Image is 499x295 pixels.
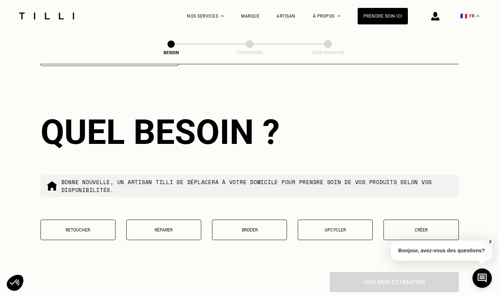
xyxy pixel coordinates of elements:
[212,220,287,240] button: Broder
[126,220,201,240] button: Réparer
[383,220,458,240] button: Créer
[298,220,373,240] button: Upcycler
[358,8,408,24] a: Prendre soin ici
[387,228,455,233] p: Créer
[391,240,492,261] p: Bonjour, avez-vous des questions?
[277,14,296,19] a: Artisan
[302,228,369,233] p: Upcycler
[41,112,459,152] div: Quel besoin ?
[431,12,439,20] img: icône connexion
[460,13,467,19] span: 🇫🇷
[476,15,479,17] img: menu déroulant
[338,15,340,17] img: Menu déroulant à propos
[241,14,259,19] a: Marque
[216,228,283,233] p: Broder
[486,238,494,246] button: X
[130,228,197,233] p: Réparer
[61,178,453,194] p: Bonne nouvelle, un artisan tilli se déplacera à votre domicile pour prendre soin de vos produits ...
[214,50,286,55] div: Estimation
[221,15,224,17] img: Menu déroulant
[135,50,207,55] div: Besoin
[44,228,112,233] p: Retoucher
[17,13,77,19] img: Logo du service de couturière Tilli
[292,50,364,55] div: Confirmation
[46,180,58,192] img: commande à domicile
[41,220,116,240] button: Retoucher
